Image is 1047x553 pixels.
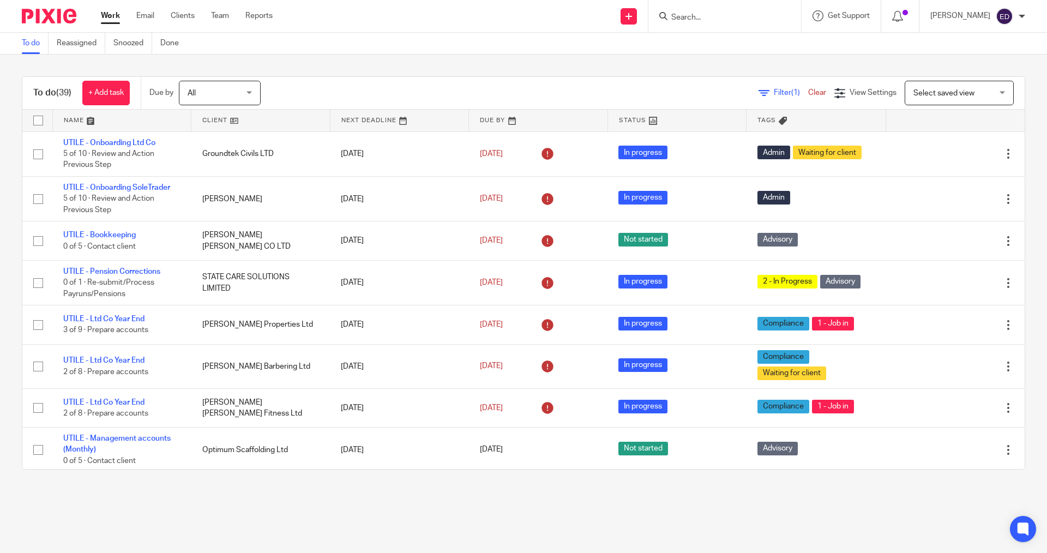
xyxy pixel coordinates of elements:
[850,89,896,97] span: View Settings
[171,10,195,21] a: Clients
[330,344,469,388] td: [DATE]
[63,279,154,298] span: 0 of 1 · Re-submit/Process Payruns/Pensions
[774,89,808,97] span: Filter
[757,317,809,330] span: Compliance
[480,279,503,286] span: [DATE]
[808,89,826,97] a: Clear
[191,221,330,260] td: [PERSON_NAME] [PERSON_NAME] CO LTD
[757,350,809,364] span: Compliance
[22,33,49,54] a: To do
[63,457,136,465] span: 0 of 5 · Contact client
[480,321,503,328] span: [DATE]
[63,150,154,169] span: 5 of 10 · Review and Action Previous Step
[191,428,330,472] td: Optimum Scaffolding Ltd
[56,88,71,97] span: (39)
[757,233,798,247] span: Advisory
[791,89,800,97] span: (1)
[820,275,861,288] span: Advisory
[618,191,667,205] span: In progress
[757,191,790,205] span: Admin
[22,9,76,23] img: Pixie
[618,400,667,413] span: In progress
[191,260,330,305] td: STATE CARE SOLUTIONS LIMITED
[618,275,667,288] span: In progress
[812,317,854,330] span: 1 - Job in
[33,87,71,99] h1: To do
[63,231,136,239] a: UTILE - Bookkeeping
[618,442,668,455] span: Not started
[113,33,152,54] a: Snoozed
[63,315,145,323] a: UTILE - Ltd Co Year End
[996,8,1013,25] img: svg%3E
[618,146,667,159] span: In progress
[480,195,503,203] span: [DATE]
[63,327,148,334] span: 3 of 9 · Prepare accounts
[828,12,870,20] span: Get Support
[930,10,990,21] p: [PERSON_NAME]
[757,366,826,380] span: Waiting for client
[149,87,173,98] p: Due by
[757,117,776,123] span: Tags
[136,10,154,21] a: Email
[480,150,503,158] span: [DATE]
[160,33,187,54] a: Done
[101,10,120,21] a: Work
[670,13,768,23] input: Search
[618,317,667,330] span: In progress
[63,195,154,214] span: 5 of 10 · Review and Action Previous Step
[63,184,170,191] a: UTILE - Onboarding SoleTrader
[913,89,974,97] span: Select saved view
[63,399,145,406] a: UTILE - Ltd Co Year End
[757,400,809,413] span: Compliance
[330,260,469,305] td: [DATE]
[757,146,790,159] span: Admin
[63,243,136,250] span: 0 of 5 · Contact client
[330,131,469,176] td: [DATE]
[82,81,130,105] a: + Add task
[330,221,469,260] td: [DATE]
[480,237,503,244] span: [DATE]
[618,358,667,372] span: In progress
[63,268,160,275] a: UTILE - Pension Corrections
[330,428,469,472] td: [DATE]
[211,10,229,21] a: Team
[618,233,668,247] span: Not started
[480,404,503,412] span: [DATE]
[188,89,196,97] span: All
[57,33,105,54] a: Reassigned
[480,363,503,370] span: [DATE]
[191,388,330,427] td: [PERSON_NAME] [PERSON_NAME] Fitness Ltd
[63,357,145,364] a: UTILE - Ltd Co Year End
[245,10,273,21] a: Reports
[63,368,148,376] span: 2 of 8 · Prepare accounts
[330,305,469,344] td: [DATE]
[191,344,330,388] td: [PERSON_NAME] Barbering Ltd
[63,410,148,417] span: 2 of 8 · Prepare accounts
[63,435,171,453] a: UTILE - Management accounts (Monthly)
[191,305,330,344] td: [PERSON_NAME] Properties Ltd
[812,400,854,413] span: 1 - Job in
[480,446,503,454] span: [DATE]
[191,131,330,176] td: Groundtek Civils LTD
[793,146,862,159] span: Waiting for client
[191,176,330,221] td: [PERSON_NAME]
[330,388,469,427] td: [DATE]
[63,139,155,147] a: UTILE - Onboarding Ltd Co
[330,176,469,221] td: [DATE]
[757,442,798,455] span: Advisory
[757,275,817,288] span: 2 - In Progress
